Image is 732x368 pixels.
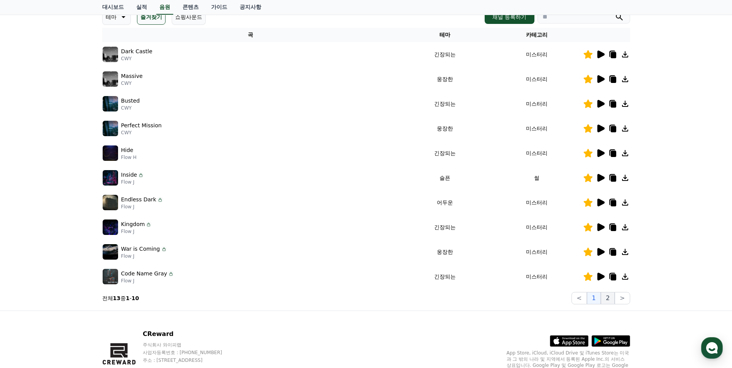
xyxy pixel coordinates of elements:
[121,179,144,185] p: Flow J
[491,215,583,240] td: 미스터리
[399,215,491,240] td: 긴장되는
[172,9,206,25] button: 쇼핑사운드
[121,245,160,253] p: War is Coming
[113,295,120,301] strong: 13
[143,342,237,348] p: 주식회사 와이피랩
[103,244,118,260] img: music
[106,12,117,22] p: 테마
[121,130,162,136] p: CWY
[485,10,534,24] button: 채널 등록하기
[491,91,583,116] td: 미스터리
[51,245,100,264] a: 대화
[143,349,237,356] p: 사업자등록번호 : [PHONE_NUMBER]
[24,256,29,262] span: 홈
[587,292,601,304] button: 1
[143,357,237,363] p: 주소 : [STREET_ADDRESS]
[121,72,143,80] p: Massive
[491,67,583,91] td: 미스터리
[399,67,491,91] td: 웅장한
[102,9,131,25] button: 테마
[103,219,118,235] img: music
[399,141,491,165] td: 긴장되는
[119,256,128,262] span: 설정
[121,204,163,210] p: Flow J
[399,190,491,215] td: 어두운
[491,240,583,264] td: 미스터리
[491,28,583,42] th: 카테고리
[491,141,583,165] td: 미스터리
[137,9,166,25] button: 즐겨찾기
[121,220,145,228] p: Kingdom
[399,91,491,116] td: 긴장되는
[103,170,118,186] img: music
[399,116,491,141] td: 웅장한
[102,28,399,42] th: 곡
[491,42,583,67] td: 미스터리
[102,294,139,302] p: 전체 중 -
[103,121,118,136] img: music
[491,190,583,215] td: 미스터리
[121,154,137,160] p: Flow H
[103,145,118,161] img: music
[399,165,491,190] td: 슬픈
[601,292,615,304] button: 2
[615,292,630,304] button: >
[143,329,237,339] p: CReward
[491,264,583,289] td: 미스터리
[121,56,152,62] p: CWY
[103,47,118,62] img: music
[121,171,137,179] p: Inside
[491,165,583,190] td: 썰
[491,116,583,141] td: 미스터리
[121,122,162,130] p: Perfect Mission
[121,146,134,154] p: Hide
[399,28,491,42] th: 테마
[126,295,130,301] strong: 1
[103,195,118,210] img: music
[2,245,51,264] a: 홈
[121,80,143,86] p: CWY
[121,47,152,56] p: Dark Castle
[103,96,118,111] img: music
[103,269,118,284] img: music
[399,42,491,67] td: 긴장되는
[121,228,152,235] p: Flow J
[121,97,140,105] p: Busted
[71,257,80,263] span: 대화
[132,295,139,301] strong: 10
[121,270,167,278] p: Code Name Gray
[399,264,491,289] td: 긴장되는
[100,245,148,264] a: 설정
[399,240,491,264] td: 웅장한
[121,105,140,111] p: CWY
[121,278,174,284] p: Flow J
[571,292,587,304] button: <
[121,253,167,259] p: Flow J
[121,196,156,204] p: Endless Dark
[103,71,118,87] img: music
